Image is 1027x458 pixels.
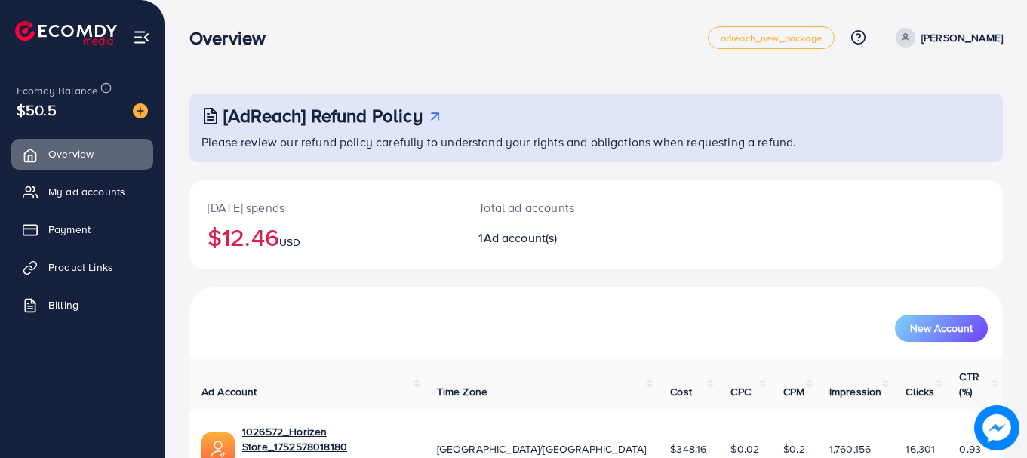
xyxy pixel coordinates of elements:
[437,384,487,399] span: Time Zone
[11,290,153,320] a: Billing
[48,222,91,237] span: Payment
[910,323,973,334] span: New Account
[48,297,78,312] span: Billing
[478,198,646,217] p: Total ad accounts
[921,29,1003,47] p: [PERSON_NAME]
[437,441,647,456] span: [GEOGRAPHIC_DATA]/[GEOGRAPHIC_DATA]
[11,139,153,169] a: Overview
[959,441,981,456] span: 0.93
[133,103,148,118] img: image
[208,223,442,251] h2: $12.46
[17,99,57,121] span: $50.5
[223,105,423,127] h3: [AdReach] Refund Policy
[783,384,804,399] span: CPM
[890,28,1003,48] a: [PERSON_NAME]
[11,214,153,244] a: Payment
[829,384,882,399] span: Impression
[895,315,988,342] button: New Account
[721,33,822,43] span: adreach_new_package
[48,260,113,275] span: Product Links
[201,384,257,399] span: Ad Account
[208,198,442,217] p: [DATE] spends
[708,26,835,49] a: adreach_new_package
[15,21,117,45] img: logo
[484,229,558,246] span: Ad account(s)
[730,384,750,399] span: CPC
[670,441,706,456] span: $348.16
[242,424,413,455] a: 1026572_Horizen Store_1752578018180
[11,177,153,207] a: My ad accounts
[17,83,98,98] span: Ecomdy Balance
[974,405,1019,450] img: image
[730,441,759,456] span: $0.02
[478,231,646,245] h2: 1
[959,369,979,399] span: CTR (%)
[906,441,935,456] span: 16,301
[48,146,94,161] span: Overview
[11,252,153,282] a: Product Links
[783,441,805,456] span: $0.2
[906,384,934,399] span: Clicks
[201,133,994,151] p: Please review our refund policy carefully to understand your rights and obligations when requesti...
[133,29,150,46] img: menu
[279,235,300,250] span: USD
[48,184,125,199] span: My ad accounts
[670,384,692,399] span: Cost
[189,27,278,49] h3: Overview
[829,441,871,456] span: 1,760,156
